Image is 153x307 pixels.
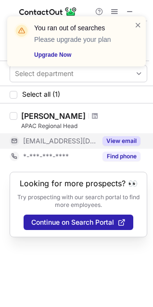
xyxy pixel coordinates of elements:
header: You ran out of searches [34,23,123,33]
span: Continue on Search Portal [31,218,114,226]
button: Continue on Search Portal [24,215,133,230]
img: warning [14,23,29,38]
div: APAC Regional Head [21,122,147,130]
span: [EMAIL_ADDRESS][DOMAIN_NAME] [23,137,97,145]
img: ContactOut v5.3.10 [19,6,77,17]
p: Try prospecting with our search portal to find more employees. [17,193,140,209]
span: Select all (1) [22,90,60,98]
div: [PERSON_NAME] [21,111,86,121]
button: Reveal Button [102,136,140,146]
a: Upgrade Now [34,50,123,60]
p: Please upgrade your plan [34,35,123,44]
header: Looking for more prospects? 👀 [20,179,138,188]
button: Reveal Button [102,152,140,161]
